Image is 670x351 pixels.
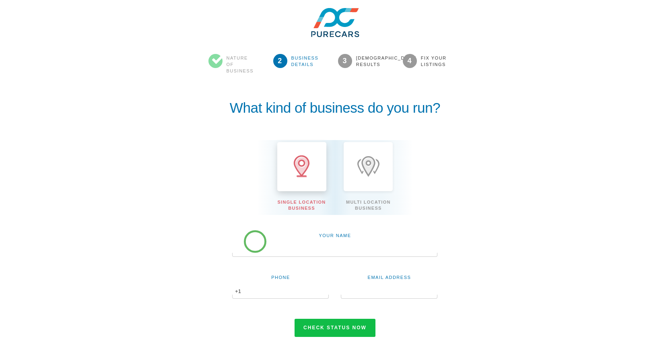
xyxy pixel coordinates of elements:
[273,54,287,68] span: 2
[352,55,386,68] span: [DEMOGRAPHIC_DATA] Results
[403,54,417,68] span: 4
[297,8,373,37] img: GsEXJj1dRr2yxwfCSclf.png
[271,275,290,281] label: Phone
[184,100,486,116] h1: What kind of business do you run?
[277,199,326,211] span: Single Location Business
[417,55,451,68] span: Fix your Listings
[223,55,257,74] span: Nature of Business
[295,319,375,337] button: Check status now
[368,275,411,281] label: Email Address
[344,199,393,211] span: Multi Location Business
[338,54,352,68] span: 3
[287,55,322,68] span: Business Details
[319,233,351,239] label: YOUR NAME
